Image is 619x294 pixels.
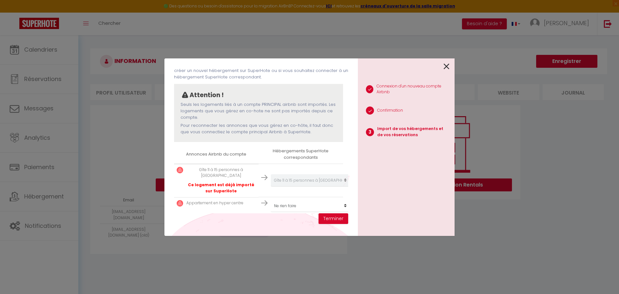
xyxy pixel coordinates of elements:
[181,101,337,121] p: Seuls les logements liés à un compte PRINCIPAL airbnb sont importés. Les logements que vous gérez...
[190,90,224,100] p: Attention !
[377,126,449,138] p: Import de vos hébergements et de vos réservations
[5,3,25,22] button: Ouvrir le widget de chat LiveChat
[174,61,348,81] p: [PERSON_NAME] sélectionner pour chaque annonce Airbnb si vous souhaitez créer un nouvel hébergeme...
[259,145,343,164] th: Hébergements SuperHote correspondants
[186,167,256,179] p: Gîte 11 à 15 personnes à [GEOGRAPHIC_DATA]
[186,182,256,194] p: Ce logement est déjà importé sur SuperHote
[366,128,374,136] span: 3
[319,213,348,224] button: Terminer
[377,83,449,96] p: Connexion d'un nouveau compte Airbnb
[186,200,243,206] p: Appartement en hyper centre
[181,122,337,136] p: Pour reconnecter les annonces que vous gérez en co-hôte, il faut donc que vous connectiez le comp...
[377,107,403,114] p: Confirmation
[174,145,259,164] th: Annonces Airbnb du compte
